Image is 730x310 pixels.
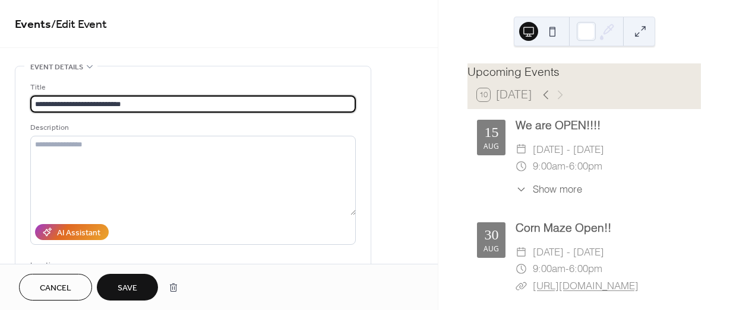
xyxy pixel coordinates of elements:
[40,282,71,295] span: Cancel
[97,274,158,301] button: Save
[484,125,498,139] div: 15
[533,280,639,292] a: [URL][DOMAIN_NAME]
[516,141,527,158] div: ​
[565,158,569,175] span: -
[516,182,527,197] div: ​
[483,245,499,252] div: Aug
[533,158,565,175] span: 9:00am
[516,182,582,197] button: ​Show more
[467,63,701,81] div: Upcoming Events
[35,224,109,240] button: AI Assistant
[30,81,353,94] div: Title
[516,260,527,277] div: ​
[484,228,498,242] div: 30
[516,117,691,134] div: We are OPEN!!!!
[516,277,527,295] div: ​
[30,259,353,271] div: Location
[30,122,353,134] div: Description
[533,260,565,277] span: 9:00am
[516,220,611,235] a: Corn Maze Open!!
[533,182,582,197] span: Show more
[533,244,604,261] span: [DATE] - [DATE]
[57,227,100,239] div: AI Assistant
[533,141,604,158] span: [DATE] - [DATE]
[565,260,569,277] span: -
[51,13,107,36] span: / Edit Event
[569,260,602,277] span: 6:00pm
[19,274,92,301] button: Cancel
[118,282,137,295] span: Save
[516,158,527,175] div: ​
[483,142,499,149] div: Aug
[15,13,51,36] a: Events
[30,61,83,73] span: Event details
[569,158,602,175] span: 6:00pm
[516,244,527,261] div: ​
